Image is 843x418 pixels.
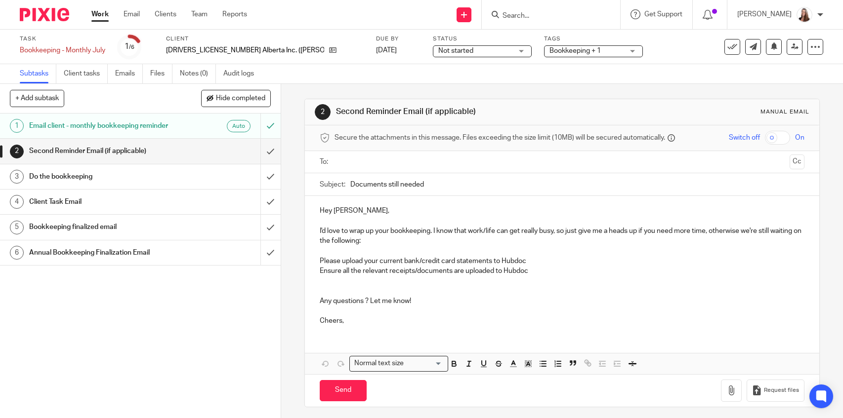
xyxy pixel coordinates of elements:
[320,157,331,167] label: To:
[125,41,134,52] div: 1
[760,108,809,116] div: Manual email
[790,154,804,169] button: Cc
[320,380,367,401] input: Send
[502,12,590,21] input: Search
[10,119,24,133] div: 1
[729,133,760,143] span: Switch off
[10,90,64,107] button: + Add subtask
[320,226,804,246] p: I'd love to wrap up your bookkeeping. I know that work/life can get really busy, so just give me ...
[20,64,56,83] a: Subtasks
[124,9,140,19] a: Email
[438,47,473,54] span: Not started
[10,221,24,234] div: 5
[150,64,172,83] a: Files
[29,169,177,184] h1: Do the bookkeeping
[795,133,804,143] span: On
[320,206,804,216] p: Hey [PERSON_NAME],
[376,35,421,43] label: Due by
[10,195,24,209] div: 4
[407,358,442,369] input: Search for option
[320,296,804,306] p: Any questions ? Let me know!
[764,386,799,394] span: Request files
[29,118,177,133] h1: Email client - monthly bookkeeping reminder
[376,47,397,54] span: [DATE]
[191,9,208,19] a: Team
[10,170,24,184] div: 3
[20,35,105,43] label: Task
[29,245,177,260] h1: Annual Bookkeeping Finalization Email
[644,11,682,18] span: Get Support
[155,9,176,19] a: Clients
[433,35,532,43] label: Status
[737,9,792,19] p: [PERSON_NAME]
[315,104,331,120] div: 2
[320,180,345,190] label: Subject:
[166,45,324,55] p: [DRIVERS_LICENSE_NUMBER] Alberta Inc. ([PERSON_NAME])
[349,356,448,371] div: Search for option
[549,47,601,54] span: Bookkeeping + 1
[352,358,406,369] span: Normal text size
[747,380,804,402] button: Request files
[222,9,247,19] a: Reports
[10,145,24,158] div: 2
[166,35,364,43] label: Client
[320,266,804,276] p: Ensure all the relevant receipts/documents are uploaded to Hubdoc
[20,45,105,55] div: Bookkeeping - Monthly July
[216,95,265,103] span: Hide completed
[29,194,177,209] h1: Client Task Email
[320,306,804,326] p: Cheers,
[227,120,251,132] div: Auto
[115,64,143,83] a: Emails
[335,133,665,143] span: Secure the attachments in this message. Files exceeding the size limit (10MB) will be secured aut...
[129,44,134,50] small: /6
[20,8,69,21] img: Pixie
[180,64,216,83] a: Notes (0)
[29,144,177,158] h1: Second Reminder Email (if applicable)
[797,7,812,23] img: Larissa-headshot-cropped.jpg
[10,246,24,260] div: 6
[320,256,804,266] p: Please upload your current bank/credit card statements to Hubdoc
[544,35,643,43] label: Tags
[91,9,109,19] a: Work
[201,90,271,107] button: Hide completed
[223,64,261,83] a: Audit logs
[64,64,108,83] a: Client tasks
[336,107,583,117] h1: Second Reminder Email (if applicable)
[29,220,177,234] h1: Bookkeeping finalized email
